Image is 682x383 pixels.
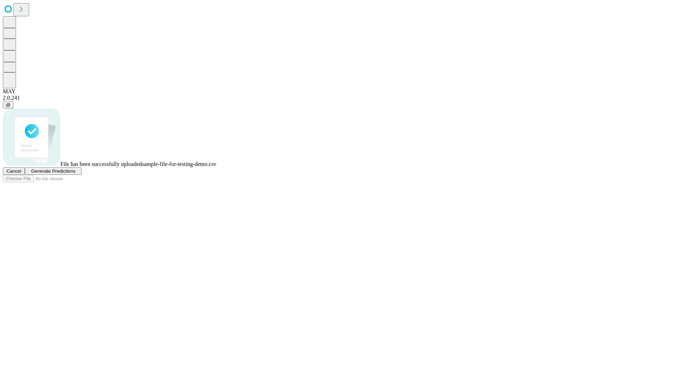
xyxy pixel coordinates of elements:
button: Generate Predictions [25,167,82,175]
span: Cancel [6,168,21,174]
div: 2.0.241 [3,95,679,101]
button: Cancel [3,167,25,175]
span: @ [6,102,11,107]
div: MAY [3,88,679,95]
span: Generate Predictions [31,168,75,174]
span: sample-file-for-testing-demo.csv [142,161,216,167]
span: File has been successfully uploaded [60,161,142,167]
button: @ [3,101,13,109]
